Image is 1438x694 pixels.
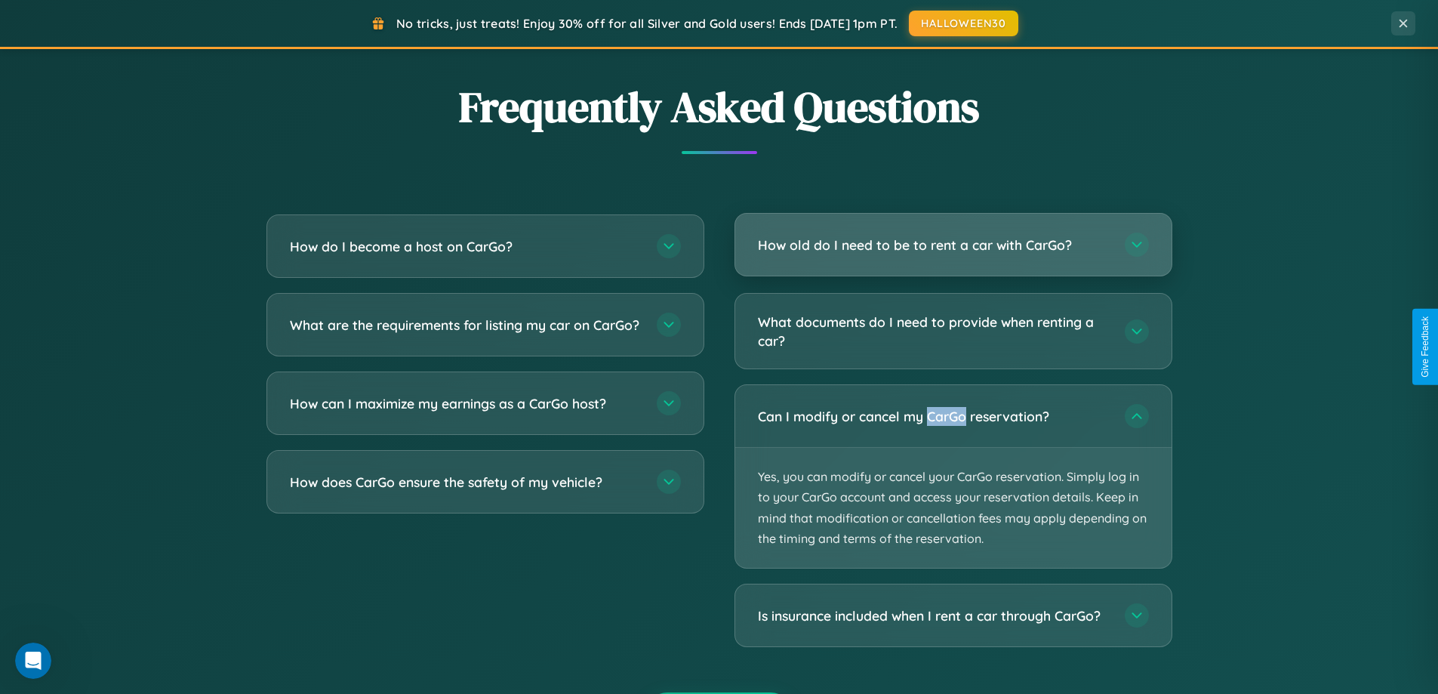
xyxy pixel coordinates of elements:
h2: Frequently Asked Questions [266,78,1172,136]
h3: How can I maximize my earnings as a CarGo host? [290,394,642,413]
h3: Can I modify or cancel my CarGo reservation? [758,407,1110,426]
button: HALLOWEEN30 [909,11,1018,36]
h3: How old do I need to be to rent a car with CarGo? [758,236,1110,254]
h3: What are the requirements for listing my car on CarGo? [290,316,642,335]
p: Yes, you can modify or cancel your CarGo reservation. Simply log in to your CarGo account and acc... [735,448,1172,568]
h3: How does CarGo ensure the safety of my vehicle? [290,473,642,492]
iframe: Intercom live chat [15,643,51,679]
div: Give Feedback [1420,316,1430,378]
h3: How do I become a host on CarGo? [290,237,642,256]
h3: Is insurance included when I rent a car through CarGo? [758,606,1110,625]
span: No tricks, just treats! Enjoy 30% off for all Silver and Gold users! Ends [DATE] 1pm PT. [396,16,898,31]
h3: What documents do I need to provide when renting a car? [758,313,1110,350]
